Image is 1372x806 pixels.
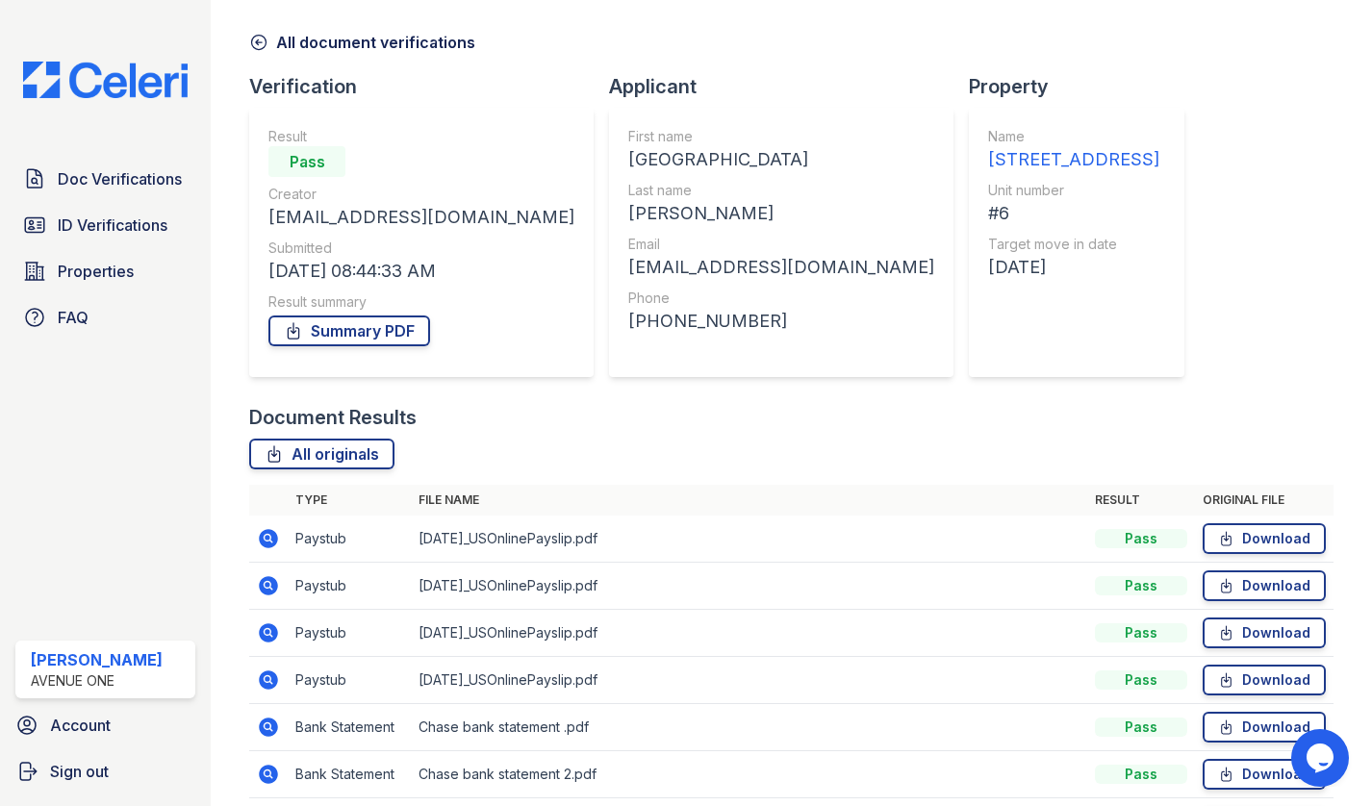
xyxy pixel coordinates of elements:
[628,254,934,281] div: [EMAIL_ADDRESS][DOMAIN_NAME]
[988,235,1159,254] div: Target move in date
[628,200,934,227] div: [PERSON_NAME]
[50,714,111,737] span: Account
[15,160,195,198] a: Doc Verifications
[411,563,1087,610] td: [DATE]_USOnlinePayslip.pdf
[288,751,411,798] td: Bank Statement
[268,146,345,177] div: Pass
[628,127,934,146] div: First name
[1203,759,1326,790] a: Download
[988,200,1159,227] div: #6
[969,73,1200,100] div: Property
[50,760,109,783] span: Sign out
[58,260,134,283] span: Properties
[8,752,203,791] a: Sign out
[31,648,163,671] div: [PERSON_NAME]
[411,657,1087,704] td: [DATE]_USOnlinePayslip.pdf
[249,73,609,100] div: Verification
[288,485,411,516] th: Type
[58,306,89,329] span: FAQ
[268,204,574,231] div: [EMAIL_ADDRESS][DOMAIN_NAME]
[249,404,417,431] div: Document Results
[628,235,934,254] div: Email
[411,704,1087,751] td: Chase bank statement .pdf
[288,704,411,751] td: Bank Statement
[288,563,411,610] td: Paystub
[268,258,574,285] div: [DATE] 08:44:33 AM
[628,289,934,308] div: Phone
[411,751,1087,798] td: Chase bank statement 2.pdf
[15,206,195,244] a: ID Verifications
[8,62,203,98] img: CE_Logo_Blue-a8612792a0a2168367f1c8372b55b34899dd931a85d93a1a3d3e32e68fde9ad4.png
[411,485,1087,516] th: File name
[988,254,1159,281] div: [DATE]
[1203,665,1326,695] a: Download
[1095,670,1187,690] div: Pass
[628,146,934,173] div: [GEOGRAPHIC_DATA]
[988,181,1159,200] div: Unit number
[268,292,574,312] div: Result summary
[1203,617,1326,648] a: Download
[268,239,574,258] div: Submitted
[988,127,1159,146] div: Name
[249,439,394,469] a: All originals
[1291,729,1353,787] iframe: chat widget
[288,610,411,657] td: Paystub
[1195,485,1334,516] th: Original file
[609,73,969,100] div: Applicant
[8,706,203,744] a: Account
[988,146,1159,173] div: [STREET_ADDRESS]
[1203,570,1326,601] a: Download
[1095,576,1187,595] div: Pass
[988,127,1159,173] a: Name [STREET_ADDRESS]
[1095,718,1187,737] div: Pass
[1087,485,1195,516] th: Result
[15,298,195,337] a: FAQ
[1203,523,1326,554] a: Download
[628,308,934,335] div: [PHONE_NUMBER]
[288,516,411,563] td: Paystub
[411,610,1087,657] td: [DATE]_USOnlinePayslip.pdf
[268,315,430,346] a: Summary PDF
[58,214,167,237] span: ID Verifications
[1203,712,1326,743] a: Download
[249,31,475,54] a: All document verifications
[411,516,1087,563] td: [DATE]_USOnlinePayslip.pdf
[268,127,574,146] div: Result
[268,185,574,204] div: Creator
[1095,765,1187,784] div: Pass
[58,167,182,190] span: Doc Verifications
[628,181,934,200] div: Last name
[1095,623,1187,642] div: Pass
[31,671,163,691] div: Avenue One
[1095,529,1187,548] div: Pass
[288,657,411,704] td: Paystub
[15,252,195,290] a: Properties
